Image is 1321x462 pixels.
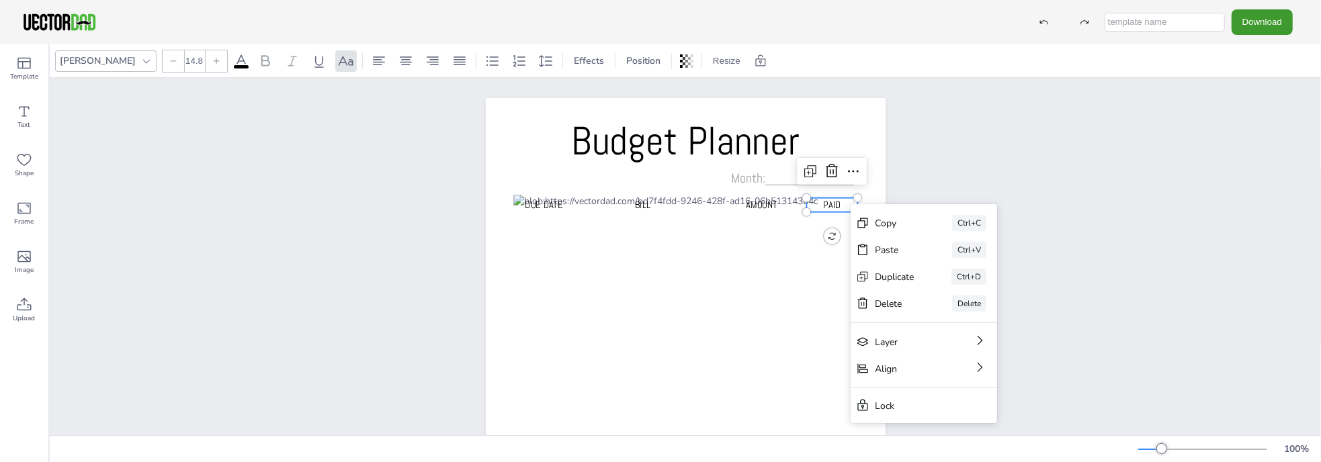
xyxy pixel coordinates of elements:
button: Resize [708,50,746,72]
span: Effects [571,54,607,67]
span: Shape [15,168,34,179]
span: BILL [634,198,650,211]
div: Ctrl+D [951,269,986,285]
div: Copy [875,217,914,230]
span: Budget Planner [571,115,800,166]
button: Download [1232,9,1293,34]
img: VectorDad-1.png [22,12,97,32]
div: Ctrl+C [952,215,986,231]
span: Month:____________ [732,169,855,187]
div: Paste [875,244,914,257]
span: AMOUNT [745,198,777,211]
span: Frame [15,216,34,227]
div: Layer [875,336,935,349]
span: Template [10,71,38,82]
span: PAID [823,198,841,211]
div: Lock [875,400,954,412]
span: Image [15,265,34,275]
div: Delete [952,295,986,312]
div: Duplicate [875,271,914,283]
div: 100 % [1281,443,1313,455]
span: Position [624,54,663,67]
span: Upload [13,313,36,324]
input: template name [1105,13,1225,32]
div: Align [875,363,935,375]
div: [PERSON_NAME] [57,52,138,70]
span: Text [18,120,31,130]
div: Ctrl+V [952,242,986,258]
div: Delete [875,297,914,310]
span: Due Date [525,198,562,211]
